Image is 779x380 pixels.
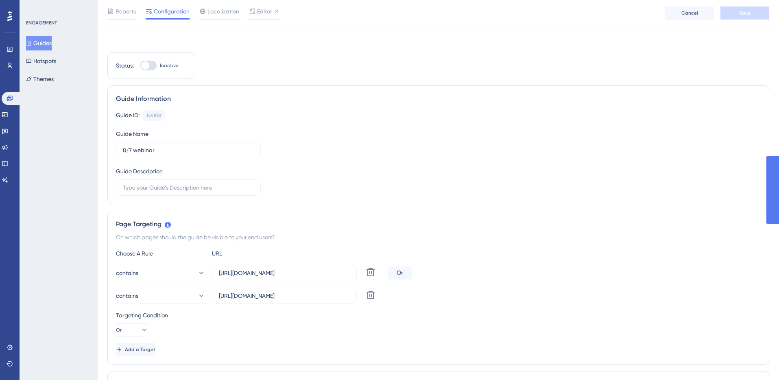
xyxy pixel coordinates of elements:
[207,7,239,16] span: Localization
[123,183,254,192] input: Type your Guide’s Description here
[116,288,205,304] button: contains
[116,94,761,104] div: Guide Information
[745,348,769,372] iframe: UserGuiding AI Assistant Launcher
[720,7,769,20] button: Save
[665,7,714,20] button: Cancel
[125,346,155,353] span: Add a Target
[219,291,350,300] input: yourwebsite.com/path
[116,268,138,278] span: contains
[116,232,761,242] div: On which pages should the guide be visible to your end users?
[26,54,56,68] button: Hotspots
[681,10,698,16] span: Cancel
[116,327,122,333] span: Or
[116,166,163,176] div: Guide Description
[116,291,138,301] span: contains
[116,7,136,16] span: Reports
[116,265,205,281] button: contains
[26,72,54,86] button: Themes
[26,36,52,50] button: Guides
[160,62,179,69] span: Inactive
[116,323,148,336] button: Or
[116,219,761,229] div: Page Targeting
[116,110,140,121] div: Guide ID:
[212,249,301,258] div: URL
[154,7,190,16] span: Configuration
[116,310,761,320] div: Targeting Condition
[116,343,155,356] button: Add a Target
[219,269,350,277] input: yourwebsite.com/path
[739,10,751,16] span: Save
[116,249,205,258] div: Choose A Rule
[388,266,412,280] div: Or
[116,129,148,139] div: Guide Name
[123,146,254,155] input: Type your Guide’s Name here
[26,20,57,26] div: ENGAGEMENT
[257,7,272,16] span: Editor
[116,61,134,70] div: Status:
[146,112,161,119] div: 149108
